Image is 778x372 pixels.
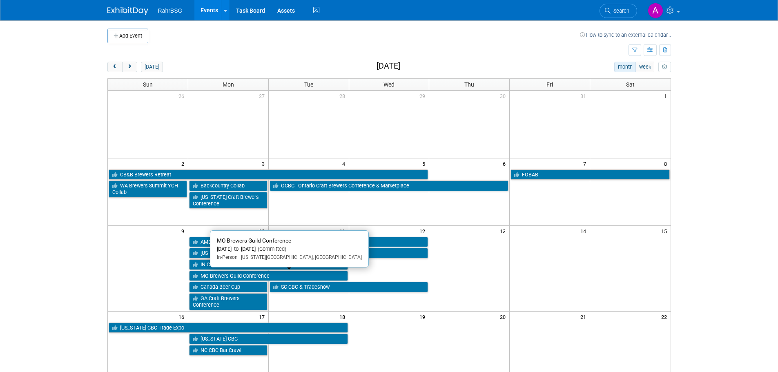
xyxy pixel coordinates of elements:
[582,158,590,169] span: 7
[648,3,663,18] img: Ashley Grotewold
[107,29,148,43] button: Add Event
[499,226,509,236] span: 13
[499,312,509,322] span: 20
[109,180,187,197] a: WA Brewers Summit YCH Collab
[189,192,268,209] a: [US_STATE] Craft Brewers Conference
[189,334,348,344] a: [US_STATE] CBC
[341,158,349,169] span: 4
[109,169,428,180] a: CB&B Brewers Retreat
[258,312,268,322] span: 17
[217,246,362,253] div: [DATE] to [DATE]
[256,246,286,252] span: (Committed)
[635,62,654,72] button: week
[658,62,671,72] button: myCustomButton
[419,312,429,322] span: 19
[258,91,268,101] span: 27
[238,254,362,260] span: [US_STATE][GEOGRAPHIC_DATA], [GEOGRAPHIC_DATA]
[580,91,590,101] span: 31
[141,62,163,72] button: [DATE]
[502,158,509,169] span: 6
[189,248,428,258] a: [US_STATE] Craft Brewers Assoc. (CCBA) Summit
[223,81,234,88] span: Mon
[580,32,671,38] a: How to sync to an external calendar...
[109,323,348,333] a: [US_STATE] CBC Trade Expo
[217,254,238,260] span: In-Person
[464,81,474,88] span: Thu
[189,259,348,270] a: IN Craft Brewers Conference
[189,345,268,356] a: NC CBC Bar Crawl
[189,282,268,292] a: Canada Beer Cup
[189,237,428,247] a: AMBQ - Congrès des microbrasseries du Québec
[158,7,183,14] span: RahrBSG
[626,81,635,88] span: Sat
[419,91,429,101] span: 29
[546,81,553,88] span: Fri
[181,226,188,236] span: 9
[339,312,349,322] span: 18
[304,81,313,88] span: Tue
[383,81,395,88] span: Wed
[419,226,429,236] span: 12
[611,8,629,14] span: Search
[189,293,268,310] a: GA Craft Brewers Conference
[580,226,590,236] span: 14
[270,180,509,191] a: OCBC - Ontario Craft Brewers Conference & Marketplace
[143,81,153,88] span: Sun
[663,91,671,101] span: 1
[662,65,667,70] i: Personalize Calendar
[580,312,590,322] span: 21
[178,312,188,322] span: 16
[107,62,123,72] button: prev
[107,7,148,15] img: ExhibitDay
[339,91,349,101] span: 28
[600,4,637,18] a: Search
[189,271,348,281] a: MO Brewers Guild Conference
[660,312,671,322] span: 22
[614,62,636,72] button: month
[510,169,669,180] a: FOBAB
[421,158,429,169] span: 5
[499,91,509,101] span: 30
[663,158,671,169] span: 8
[660,226,671,236] span: 15
[377,62,400,71] h2: [DATE]
[270,282,428,292] a: SC CBC & Tradeshow
[178,91,188,101] span: 26
[122,62,137,72] button: next
[217,237,291,244] span: MO Brewers Guild Conference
